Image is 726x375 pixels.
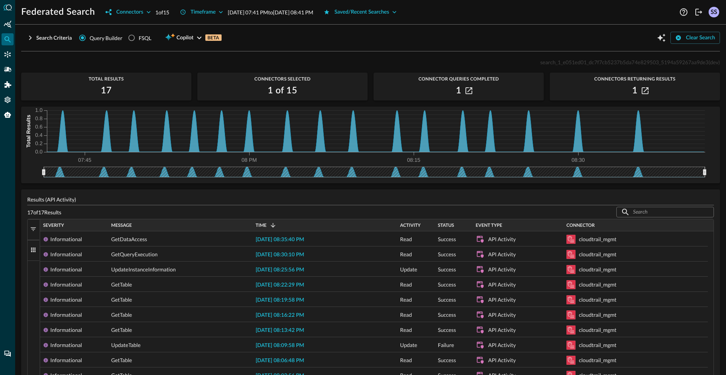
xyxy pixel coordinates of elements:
span: Copilot [177,33,194,43]
span: Time [256,223,267,228]
span: search_1_e051ed01_dc7f7cb5237b5da74e829503_5194a59267aa9de3 [540,59,709,65]
tspan: 08:15 [407,157,420,163]
span: Read [400,232,412,247]
span: Success [438,307,456,322]
span: [DATE] 08:06:48 PM [256,358,304,363]
svg: Amazon Security Lake [566,310,576,319]
div: Connectors [116,8,143,17]
tspan: 08:30 [571,157,585,163]
span: GetTable [111,277,132,292]
span: Connectors Returning Results [550,76,720,82]
button: Open Query Copilot [655,32,667,44]
div: cloudtrail_mgmt [579,247,616,262]
h1: Federated Search [21,6,95,18]
div: Federated Search [2,33,14,45]
div: cloudtrail_mgmt [579,353,616,368]
span: Read [400,292,412,307]
h2: 1 [456,85,461,97]
span: [DATE] 08:16:22 PM [256,313,304,318]
div: Settings [2,94,14,106]
svg: Amazon Security Lake [566,325,576,335]
tspan: 1.0 [35,107,43,113]
svg: Amazon Security Lake [566,280,576,289]
div: Informational [50,232,82,247]
tspan: 0.4 [35,132,43,138]
span: [DATE] 08:35:40 PM [256,237,304,242]
tspan: 0.8 [35,115,43,121]
div: Informational [50,262,82,277]
button: Clear Search [670,32,720,44]
div: Connectors [2,48,14,60]
button: Search Criteria [21,32,76,44]
div: API Activity [488,247,516,262]
div: API Activity [488,277,516,292]
div: cloudtrail_mgmt [579,262,616,277]
span: GetTable [111,307,132,322]
div: FSQL [139,34,152,42]
svg: Amazon Security Lake [566,265,576,274]
tspan: 08 PM [242,157,257,163]
h2: 17 [101,85,112,97]
span: Read [400,247,412,262]
div: Timeframe [191,8,216,17]
span: GetTable [111,292,132,307]
span: Success [438,232,456,247]
span: (dev) [709,59,720,65]
div: Chat [2,348,14,360]
span: GetTable [111,353,132,368]
div: API Activity [488,292,516,307]
span: Event Type [476,223,502,228]
p: Results (API Activity) [27,195,714,203]
div: API Activity [488,307,516,322]
span: UpdateInstanceInformation [111,262,176,277]
div: cloudtrail_mgmt [579,307,616,322]
span: Success [438,277,456,292]
div: Saved/Recent Searches [334,8,389,17]
div: Pipelines [2,64,14,76]
div: Addons [2,79,14,91]
span: Success [438,353,456,368]
tspan: Total Results [25,115,31,147]
div: Informational [50,307,82,322]
span: GetQueryExecution [111,247,158,262]
div: SS [709,7,719,17]
button: Saved/Recent Searches [319,6,401,18]
input: Search [633,205,697,219]
span: Read [400,277,412,292]
svg: Amazon Security Lake [566,250,576,259]
span: [DATE] 08:25:56 PM [256,267,304,273]
span: GetTable [111,322,132,338]
div: Informational [50,277,82,292]
span: [DATE] 08:13:42 PM [256,328,304,333]
div: API Activity [488,322,516,338]
span: Read [400,322,412,338]
svg: Amazon Security Lake [566,235,576,244]
div: Clear Search [686,33,715,43]
tspan: 07:45 [78,157,91,163]
span: Success [438,262,456,277]
tspan: 0.6 [35,124,43,130]
div: API Activity [488,338,516,353]
button: Logout [693,6,705,18]
span: Success [438,292,456,307]
span: Query Builder [90,34,123,42]
svg: Amazon Security Lake [566,341,576,350]
h2: 1 [632,85,638,97]
span: GetDataAccess [111,232,147,247]
span: [DATE] 08:30:10 PM [256,252,304,257]
div: API Activity [488,262,516,277]
svg: Amazon Security Lake [566,356,576,365]
button: Connectors [101,6,155,18]
span: Status [438,223,454,228]
div: Search Criteria [36,33,72,43]
span: Connector [566,223,595,228]
span: [DATE] 08:09:58 PM [256,343,304,348]
div: cloudtrail_mgmt [579,292,616,307]
div: Informational [50,353,82,368]
span: [DATE] 08:22:29 PM [256,282,304,288]
p: 17 of 17 Results [27,208,61,216]
span: Update [400,262,417,277]
svg: Amazon Security Lake [566,295,576,304]
span: Update [400,338,417,353]
div: Informational [50,322,82,338]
